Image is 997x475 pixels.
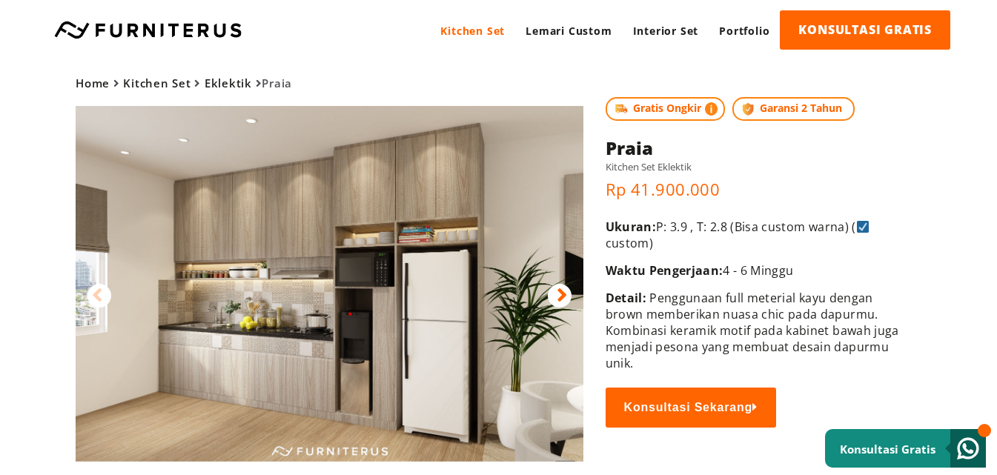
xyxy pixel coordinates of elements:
a: KONSULTASI GRATIS [780,10,950,50]
a: Kitchen Set [430,10,515,51]
h5: Kitchen Set Eklektik [606,160,901,173]
a: Home [76,76,110,90]
h1: Praia [606,136,901,160]
button: Konsultasi Sekarang [606,388,776,428]
span: Ukuran: [606,219,656,235]
a: Portfolio [709,10,780,51]
: Penggunaan full meterial kayu dengan brown memberikan nuasa chic pada dapurmu. Kombinasi keramik ... [606,290,899,371]
p: P: 3.9 , T: 2.8 (Bisa custom warna) ( custom) [606,219,901,251]
span: Gratis Ongkir [606,97,726,121]
img: ☑ [857,221,869,233]
span: Garansi 2 Tahun [732,97,855,121]
p: Rp 41.900.000 [606,178,901,200]
a: Kitchen Set [123,76,191,90]
small: Konsultasi Gratis [840,442,935,456]
span: Detail: [606,290,646,306]
a: Konsultasi Gratis [825,429,986,468]
a: Lemari Custom [515,10,622,51]
p: 4 - 6 Minggu [606,262,901,279]
img: protect.png [740,101,756,117]
img: info-colored.png [705,101,718,117]
span: Waktu Pengerjaan: [606,262,723,279]
span: Praia [76,76,292,90]
a: Interior Set [623,10,709,51]
a: Eklektik [205,76,252,90]
img: shipping.jpg [613,101,629,117]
